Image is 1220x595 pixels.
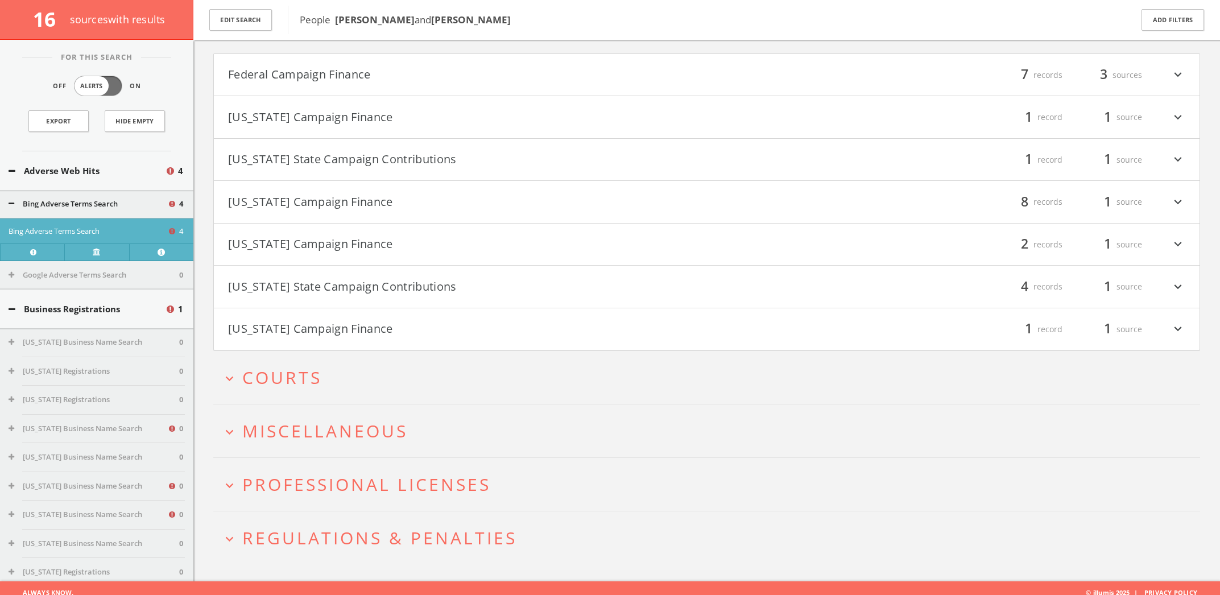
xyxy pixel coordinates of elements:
span: 0 [179,270,183,281]
span: 4 [178,164,183,177]
div: records [994,65,1062,85]
span: 0 [179,538,183,549]
i: expand_more [1171,192,1185,212]
button: Business Registrations [9,303,165,316]
span: Miscellaneous [242,419,408,443]
button: Add Filters [1142,9,1204,31]
i: expand_more [1171,65,1185,85]
i: expand_more [1171,277,1185,296]
span: 1 [1099,276,1116,296]
span: 0 [179,452,183,463]
span: 8 [1016,192,1033,212]
span: 1 [1020,319,1037,339]
span: On [130,81,141,91]
span: source s with results [70,13,166,26]
button: [US_STATE] Registrations [9,366,179,377]
span: 0 [179,337,183,348]
span: 4 [179,199,183,210]
div: sources [1074,65,1142,85]
button: [US_STATE] Registrations [9,394,179,406]
span: 0 [179,394,183,406]
span: 0 [179,567,183,578]
a: Export [28,110,89,132]
button: Federal Campaign Finance [228,65,707,85]
span: 0 [179,509,183,520]
span: 2 [1016,234,1033,254]
b: [PERSON_NAME] [431,13,511,26]
i: expand_more [1171,235,1185,254]
div: records [994,277,1062,296]
span: People [300,13,511,26]
span: 0 [179,423,183,435]
button: Bing Adverse Terms Search [9,199,167,210]
button: [US_STATE] Business Name Search [9,423,167,435]
div: source [1074,150,1142,170]
button: expand_moreRegulations & Penalties [222,528,1200,547]
button: [US_STATE] Business Name Search [9,452,179,463]
div: source [1074,235,1142,254]
span: Courts [242,366,322,389]
a: Verify at source [64,243,129,261]
span: 0 [179,481,183,492]
span: Regulations & Penalties [242,526,517,549]
span: 4 [1016,276,1033,296]
span: For This Search [52,52,141,63]
button: [US_STATE] Business Name Search [9,481,167,492]
span: Off [53,81,67,91]
button: Hide Empty [105,110,165,132]
button: [US_STATE] Business Name Search [9,337,179,348]
button: expand_moreCourts [222,368,1200,387]
button: Google Adverse Terms Search [9,270,179,281]
button: expand_moreProfessional Licenses [222,475,1200,494]
div: records [994,192,1062,212]
span: and [335,13,431,26]
div: record [994,150,1062,170]
button: [US_STATE] Business Name Search [9,509,167,520]
button: [US_STATE] Campaign Finance [228,108,707,127]
button: Adverse Web Hits [9,164,165,177]
span: 7 [1016,65,1033,85]
div: source [1074,192,1142,212]
button: Edit Search [209,9,272,31]
button: [US_STATE] Registrations [9,567,179,578]
div: records [994,235,1062,254]
span: 4 [179,226,183,237]
i: expand_more [222,371,237,386]
button: [US_STATE] Campaign Finance [228,320,707,339]
i: expand_more [222,478,237,493]
span: 1 [1020,107,1037,127]
i: expand_more [1171,320,1185,339]
i: expand_more [1171,150,1185,170]
i: expand_more [222,424,237,440]
i: expand_more [1171,108,1185,127]
span: 1 [1099,150,1116,170]
span: 1 [1099,234,1116,254]
div: source [1074,277,1142,296]
b: [PERSON_NAME] [335,13,415,26]
button: [US_STATE] State Campaign Contributions [228,277,707,296]
span: 1 [1020,150,1037,170]
span: 0 [179,366,183,377]
div: source [1074,320,1142,339]
button: expand_moreMiscellaneous [222,422,1200,440]
div: record [994,108,1062,127]
button: [US_STATE] Business Name Search [9,538,179,549]
button: [US_STATE] State Campaign Contributions [228,150,707,170]
span: Professional Licenses [242,473,491,496]
div: source [1074,108,1142,127]
span: 3 [1095,65,1113,85]
span: 1 [1099,319,1116,339]
div: record [994,320,1062,339]
i: expand_more [222,531,237,547]
span: 1 [1099,107,1116,127]
span: 16 [33,6,65,32]
button: Bing Adverse Terms Search [9,226,167,237]
span: 1 [178,303,183,316]
button: [US_STATE] Campaign Finance [228,235,707,254]
button: [US_STATE] Campaign Finance [228,192,707,212]
span: 1 [1099,192,1116,212]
